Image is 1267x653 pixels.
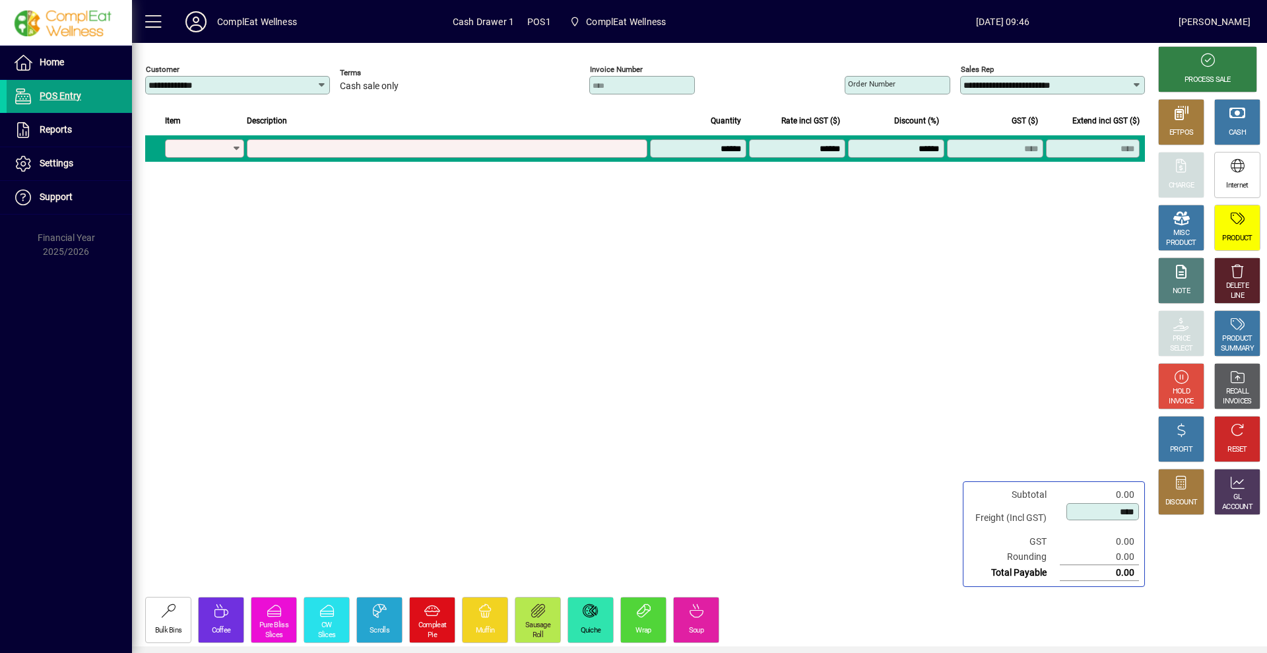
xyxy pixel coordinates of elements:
div: EFTPOS [1169,128,1194,138]
div: INVOICES [1223,397,1251,407]
div: PRODUCT [1166,238,1196,248]
span: Quantity [711,114,741,128]
td: Total Payable [969,565,1060,581]
button: Profile [175,10,217,34]
td: 0.00 [1060,565,1139,581]
mat-label: Order number [848,79,895,88]
div: SELECT [1170,344,1193,354]
a: Reports [7,114,132,147]
div: Scrolls [370,626,389,636]
div: PRICE [1173,334,1190,344]
td: 0.00 [1060,534,1139,549]
div: ACCOUNT [1222,502,1252,512]
div: PROFIT [1170,445,1192,455]
span: ComplEat Wellness [564,10,671,34]
div: Muffin [476,626,495,636]
div: Compleat [418,621,446,631]
div: NOTE [1173,287,1190,296]
div: DELETE [1226,281,1249,291]
td: 0.00 [1060,549,1139,565]
mat-label: Invoice number [590,65,643,74]
td: Subtotal [969,487,1060,502]
div: HOLD [1173,387,1190,397]
div: Coffee [212,626,231,636]
span: Description [247,114,287,128]
span: Discount (%) [894,114,939,128]
div: Soup [689,626,703,636]
div: Pie [428,631,437,640]
span: POS Entry [40,90,81,101]
span: Cash Drawer 1 [453,11,514,32]
span: Reports [40,124,72,135]
a: Support [7,181,132,214]
span: [DATE] 09:46 [827,11,1179,32]
mat-label: Customer [146,65,179,74]
div: CHARGE [1169,181,1194,191]
div: Pure Bliss [259,621,288,631]
div: PRODUCT [1222,334,1252,344]
div: RECALL [1226,387,1249,397]
div: DISCOUNT [1165,498,1197,508]
div: [PERSON_NAME] [1179,11,1251,32]
td: 0.00 [1060,487,1139,502]
span: Rate incl GST ($) [781,114,840,128]
div: INVOICE [1169,397,1193,407]
td: GST [969,534,1060,549]
div: Bulk Bins [155,626,182,636]
div: GL [1233,493,1242,502]
span: POS1 [527,11,551,32]
span: Item [165,114,181,128]
span: GST ($) [1012,114,1038,128]
div: SUMMARY [1221,344,1254,354]
td: Freight (Incl GST) [969,502,1060,534]
div: Internet [1226,181,1248,191]
a: Settings [7,147,132,180]
span: Cash sale only [340,81,399,92]
td: Rounding [969,549,1060,565]
div: Quiche [581,626,601,636]
div: Slices [265,631,283,640]
div: LINE [1231,291,1244,301]
div: Roll [533,631,543,640]
div: Slices [318,631,336,640]
div: RESET [1227,445,1247,455]
a: Home [7,46,132,79]
mat-label: Sales rep [961,65,994,74]
div: Wrap [635,626,651,636]
span: Home [40,57,64,67]
div: CASH [1229,128,1246,138]
div: Sausage [525,621,550,631]
div: PROCESS SALE [1185,75,1231,85]
div: CW [321,621,332,631]
span: Terms [340,69,419,77]
span: Settings [40,158,73,168]
span: ComplEat Wellness [586,11,666,32]
span: Extend incl GST ($) [1072,114,1140,128]
div: MISC [1173,228,1189,238]
div: ComplEat Wellness [217,11,297,32]
span: Support [40,191,73,202]
div: PRODUCT [1222,234,1252,244]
